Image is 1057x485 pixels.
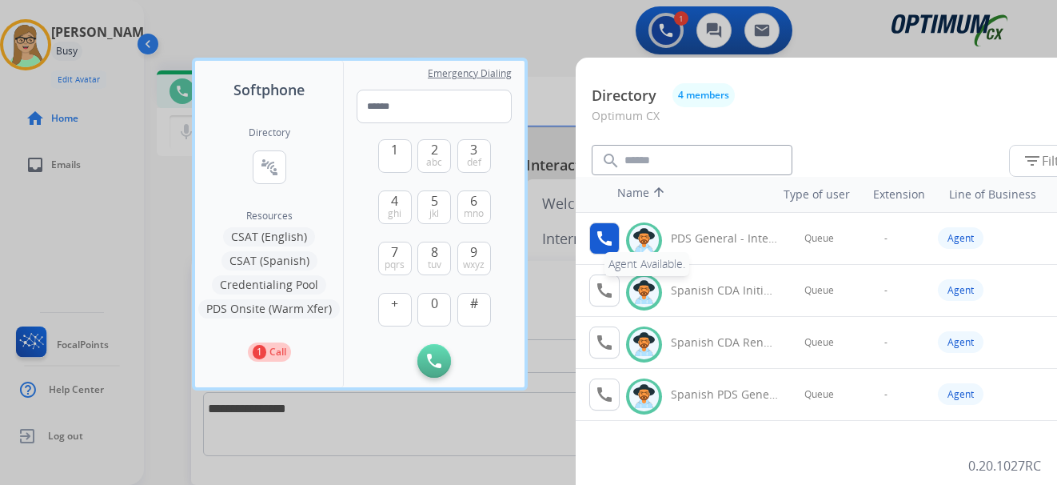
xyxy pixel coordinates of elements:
[589,222,620,255] button: Agent Available.
[649,185,668,204] mat-icon: arrow_upward
[595,281,614,300] mat-icon: call
[249,126,290,139] h2: Directory
[417,190,451,224] button: 5jkl
[391,242,398,262] span: 7
[804,388,834,401] span: Queue
[804,284,834,297] span: Queue
[198,299,340,319] button: PDS Onsite (Warm Xfer)
[968,456,1041,475] p: 0.20.1027RC
[431,140,438,159] span: 2
[470,242,477,262] span: 9
[212,275,326,295] button: Credentialing Pool
[417,293,451,327] button: 0
[246,210,293,222] span: Resources
[391,191,398,210] span: 4
[761,178,858,210] th: Type of user
[233,78,305,101] span: Softphone
[671,230,778,247] div: PDS General - Internal
[428,259,441,271] span: tuv
[632,332,656,357] img: avatar
[609,177,753,212] th: Name
[427,354,441,368] img: call-button
[431,242,438,262] span: 8
[470,140,477,159] span: 3
[804,232,834,245] span: Queue
[221,251,317,271] button: CSAT (Spanish)
[457,190,491,224] button: 6mno
[260,158,279,177] mat-icon: connect_without_contact
[426,156,442,169] span: abc
[884,284,887,297] span: -
[463,259,485,271] span: wxyz
[417,139,451,173] button: 2abc
[253,345,266,359] p: 1
[431,294,438,313] span: 0
[671,283,778,299] div: Spanish CDA Initial General - Internal
[632,280,656,305] img: avatar
[938,279,983,301] div: Agent
[632,228,656,253] img: avatar
[391,140,398,159] span: 1
[429,207,439,220] span: jkl
[457,242,491,275] button: 9wxyz
[1023,151,1042,170] mat-icon: filter_list
[672,83,735,107] button: 4 members
[457,293,491,327] button: #
[428,67,512,80] span: Emergency Dialing
[595,333,614,352] mat-icon: call
[378,190,412,224] button: 4ghi
[938,227,983,249] div: Agent
[671,335,778,351] div: Spanish CDA Renewal General - Internal
[470,191,477,210] span: 6
[938,383,983,405] div: Agent
[417,242,451,275] button: 8tuv
[457,139,491,173] button: 3def
[671,387,778,403] div: Spanish PDS General - Internal
[884,232,887,245] span: -
[595,385,614,404] mat-icon: call
[385,259,405,271] span: pqrs
[431,191,438,210] span: 5
[601,151,620,170] mat-icon: search
[378,293,412,327] button: +
[467,156,481,169] span: def
[470,294,478,313] span: #
[865,178,933,210] th: Extension
[632,384,656,409] img: avatar
[248,343,291,362] button: 1Call
[592,85,656,106] p: Directory
[464,207,484,220] span: mno
[884,336,887,349] span: -
[269,345,286,359] p: Call
[804,336,834,349] span: Queue
[223,227,315,247] button: CSAT (English)
[378,242,412,275] button: 7pqrs
[604,252,689,276] div: Agent Available.
[884,388,887,401] span: -
[388,207,401,220] span: ghi
[378,139,412,173] button: 1
[391,294,398,313] span: +
[595,229,614,248] mat-icon: call
[938,331,983,353] div: Agent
